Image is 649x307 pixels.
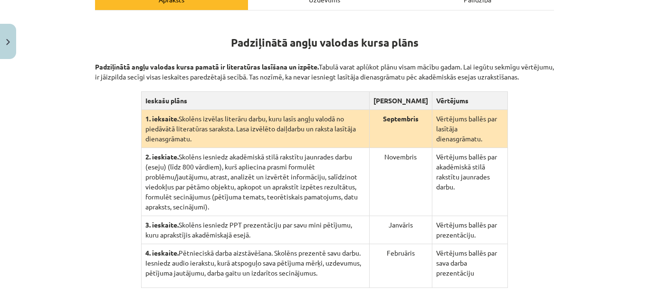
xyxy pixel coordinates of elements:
th: Ieskašu plāns [141,92,369,110]
td: Vērtējums ballēs par akadēmiskā stilā rakstītu jaunrades darbu. [432,148,507,216]
td: Skolēns iesniedz PPT prezentāciju par savu mini pētījumu, kuru aprakstījis akadēmiskajā esejā. [141,216,369,244]
th: [PERSON_NAME] [369,92,432,110]
p: Tabulā varat aplūkot plānu visam mācību gadam. Lai iegūtu sekmīgu vērtējumu, ir jāizpilda secīgi ... [95,52,554,82]
th: Vērtējums [432,92,507,110]
td: Vērtējums ballēs par lasītāja dienasgrāmatu. [432,110,507,148]
strong: Padziļinātā angļu valodas kursa plāns [231,36,419,50]
p: Pētnieciskā darba aizstāvēšana. Skolēns prezentē savu darbu. Iesniedz audio ierakstu, kurā atspog... [145,248,365,278]
td: Skolēns iesniedz akadēmiskā stilā rakstītu jaunrades darbu (eseju) (līdz 800 vārdiem), kurš aplie... [141,148,369,216]
td: Vērtējums ballēs par sava darba prezentāciju [432,244,507,288]
td: Janvāris [369,216,432,244]
strong: Padziļinātā angļu valodas kursa pamatā ir literatūras lasīšana un izpēte. [95,62,319,71]
strong: 3. ieskaite. [145,220,179,229]
strong: 4. ieskaite. [145,248,179,257]
strong: Septembris [383,114,419,123]
td: Novembris [369,148,432,216]
td: Vērtējums ballēs par prezentāciju. [432,216,507,244]
strong: 1. ieksaite. [145,114,179,123]
p: Februāris [373,248,428,258]
td: Skolēns izvēlas literāru darbu, kuru lasīs angļu valodā no piedāvātā literatūras saraksta. Lasa i... [141,110,369,148]
img: icon-close-lesson-0947bae3869378f0d4975bcd49f059093ad1ed9edebbc8119c70593378902aed.svg [6,39,10,45]
strong: 2. ieskiate. [145,152,179,161]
